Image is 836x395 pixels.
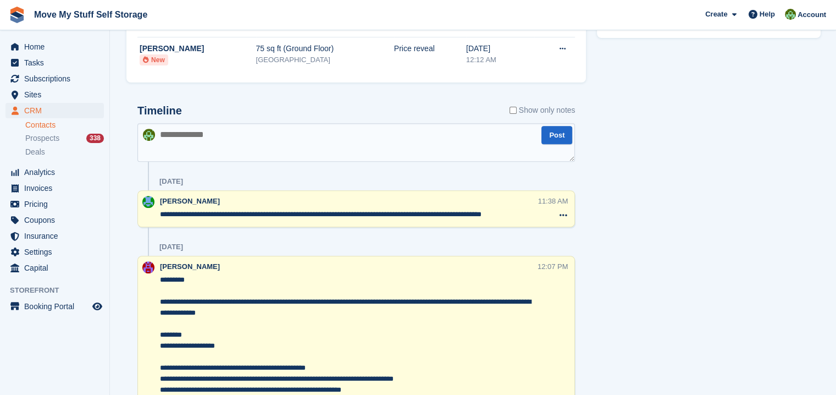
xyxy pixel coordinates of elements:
[24,71,90,86] span: Subscriptions
[705,9,727,20] span: Create
[25,146,104,158] a: Deals
[143,129,155,141] img: Joel Booth
[140,54,168,65] li: New
[760,9,775,20] span: Help
[142,261,154,273] img: Carrie Machin
[785,9,796,20] img: Joel Booth
[5,196,104,212] a: menu
[24,103,90,118] span: CRM
[256,43,394,54] div: 75 sq ft (Ground Floor)
[24,164,90,180] span: Analytics
[5,212,104,228] a: menu
[140,43,256,54] div: [PERSON_NAME]
[160,197,220,205] span: [PERSON_NAME]
[24,212,90,228] span: Coupons
[25,147,45,157] span: Deals
[25,133,104,144] a: Prospects 338
[466,43,534,54] div: [DATE]
[24,180,90,196] span: Invoices
[256,54,394,65] div: [GEOGRAPHIC_DATA]
[5,87,104,102] a: menu
[5,260,104,276] a: menu
[798,9,826,20] span: Account
[5,71,104,86] a: menu
[10,285,109,296] span: Storefront
[24,55,90,70] span: Tasks
[91,300,104,313] a: Preview store
[394,43,466,54] div: Price reveal
[160,262,220,271] span: [PERSON_NAME]
[24,228,90,244] span: Insurance
[541,126,572,144] button: Post
[24,299,90,314] span: Booking Portal
[159,243,183,251] div: [DATE]
[5,164,104,180] a: menu
[538,261,568,272] div: 12:07 PM
[5,180,104,196] a: menu
[5,228,104,244] a: menu
[538,196,568,206] div: 11:38 AM
[5,244,104,260] a: menu
[137,105,182,117] h2: Timeline
[86,134,104,143] div: 338
[30,6,152,24] a: Move My Stuff Self Storage
[24,39,90,54] span: Home
[5,103,104,118] a: menu
[142,196,154,208] img: Dan
[25,120,104,130] a: Contacts
[510,105,517,116] input: Show only notes
[25,133,59,144] span: Prospects
[24,87,90,102] span: Sites
[9,7,25,23] img: stora-icon-8386f47178a22dfd0bd8f6a31ec36ba5ce8667c1dd55bd0f319d3a0aa187defe.svg
[5,39,104,54] a: menu
[159,177,183,186] div: [DATE]
[5,299,104,314] a: menu
[24,260,90,276] span: Capital
[24,244,90,260] span: Settings
[510,105,575,116] label: Show only notes
[24,196,90,212] span: Pricing
[5,55,104,70] a: menu
[466,54,534,65] div: 12:12 AM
